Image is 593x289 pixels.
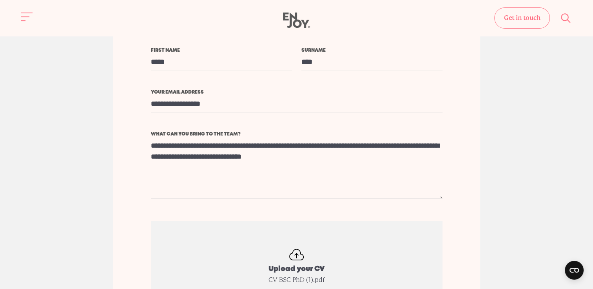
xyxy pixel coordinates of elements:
[19,9,35,25] button: Site navigation
[494,7,550,29] a: Get in touch
[151,132,442,137] label: What can you bring to the team?
[151,48,292,53] label: First name
[301,48,442,53] label: Surname
[565,261,584,280] button: Open CMP widget
[558,10,574,26] button: Site search
[151,90,442,95] label: Your email address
